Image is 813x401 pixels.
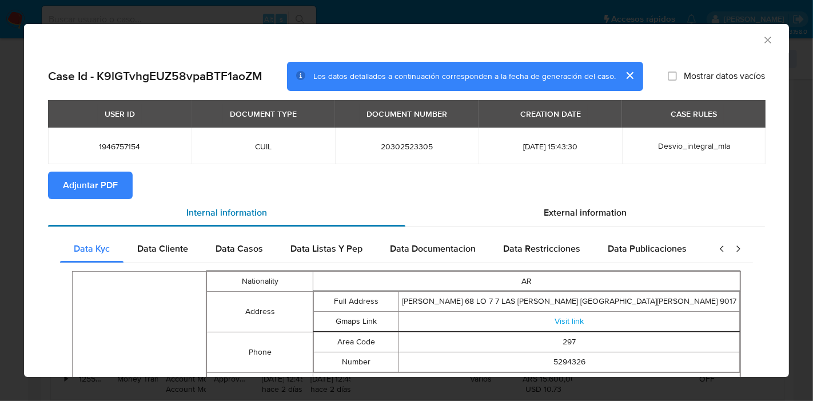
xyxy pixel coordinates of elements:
[608,242,687,255] span: Data Publicaciones
[63,173,118,198] span: Adjuntar PDF
[399,332,740,352] td: 297
[48,69,262,84] h2: Case Id - K9lGTvhgEUZ58vpaBTF1aoZM
[206,332,313,372] td: Phone
[206,271,313,291] td: Nationality
[544,206,627,219] span: External information
[492,141,608,152] span: [DATE] 15:43:30
[186,206,267,219] span: Internal information
[313,372,740,392] td: false
[555,315,584,327] a: Visit link
[62,141,178,152] span: 1946757154
[668,72,677,81] input: Mostrar datos vacíos
[314,332,399,352] td: Area Code
[399,291,740,311] td: [PERSON_NAME] 68 LO 7 7 LAS [PERSON_NAME] [GEOGRAPHIC_DATA][PERSON_NAME] 9017
[658,140,730,152] span: Desvio_integral_mla
[24,24,789,377] div: closure-recommendation-modal
[290,242,362,255] span: Data Listas Y Pep
[390,242,476,255] span: Data Documentacion
[360,104,454,124] div: DOCUMENT NUMBER
[60,235,707,263] div: Detailed internal info
[684,70,765,82] span: Mostrar datos vacíos
[349,141,465,152] span: 20302523305
[313,70,616,82] span: Los datos detallados a continuación corresponden a la fecha de generación del caso.
[616,62,643,89] button: cerrar
[399,352,740,372] td: 5294326
[314,352,399,372] td: Number
[314,291,399,311] td: Full Address
[48,199,765,227] div: Detailed info
[664,104,724,124] div: CASE RULES
[205,141,321,152] span: CUIL
[74,242,110,255] span: Data Kyc
[48,172,133,199] button: Adjuntar PDF
[223,104,304,124] div: DOCUMENT TYPE
[313,271,740,291] td: AR
[206,372,313,392] td: Is Pep
[206,291,313,332] td: Address
[503,242,580,255] span: Data Restricciones
[216,242,263,255] span: Data Casos
[98,104,142,124] div: USER ID
[314,311,399,331] td: Gmaps Link
[513,104,588,124] div: CREATION DATE
[762,34,772,45] button: Cerrar ventana
[137,242,188,255] span: Data Cliente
